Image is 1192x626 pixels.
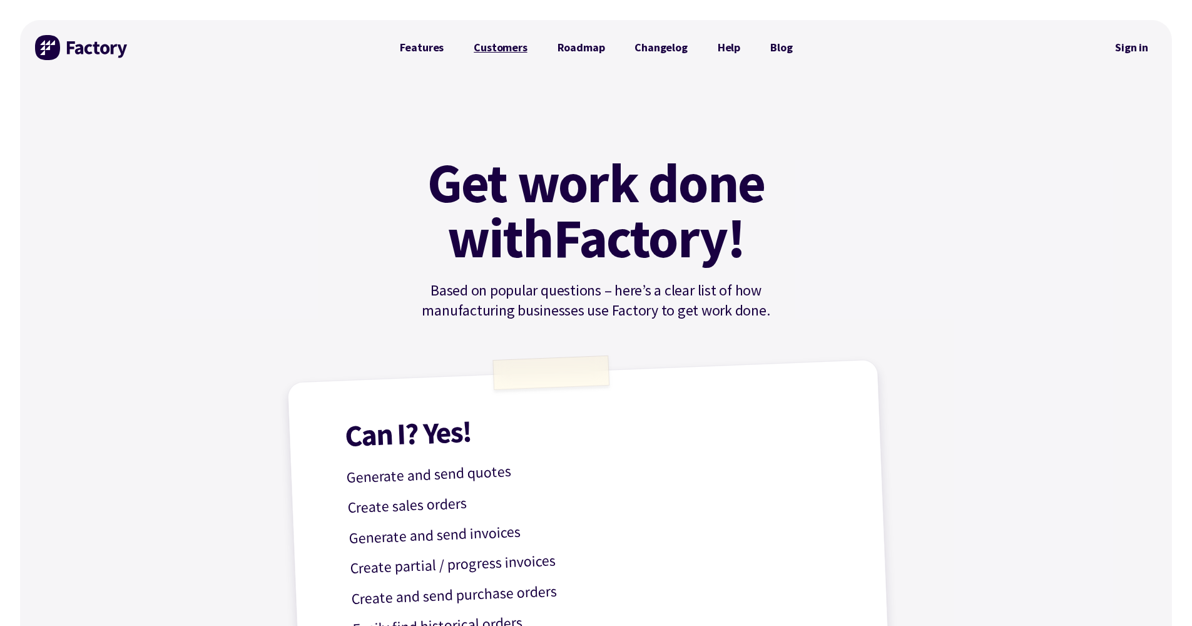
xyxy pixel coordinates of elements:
[755,35,807,60] a: Blog
[349,507,848,551] p: Generate and send invoices
[347,476,847,520] p: Create sales orders
[553,210,745,265] mark: Factory!
[350,567,850,611] p: Create and send purchase orders
[459,35,542,60] a: Customers
[703,35,755,60] a: Help
[1129,566,1192,626] iframe: Chat Widget
[385,35,459,60] a: Features
[35,35,129,60] img: Factory
[385,35,808,60] nav: Primary Navigation
[1106,33,1157,62] a: Sign in
[344,401,844,451] h1: Can I? Yes!
[409,155,784,265] h1: Get work done with
[385,280,808,321] p: Based on popular questions – here’s a clear list of how manufacturing businesses use Factory to g...
[619,35,702,60] a: Changelog
[1106,33,1157,62] nav: Secondary Navigation
[346,446,846,490] p: Generate and send quotes
[543,35,620,60] a: Roadmap
[350,537,850,581] p: Create partial / progress invoices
